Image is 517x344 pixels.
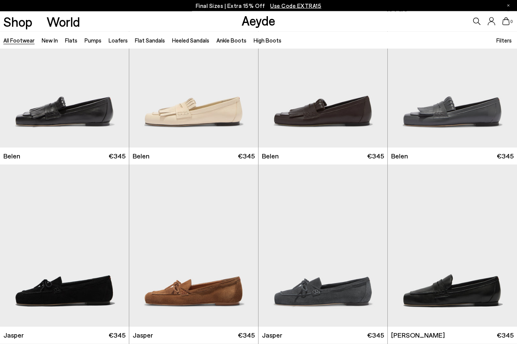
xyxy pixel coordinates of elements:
[254,37,281,44] a: High Boots
[3,15,32,28] a: Shop
[258,148,387,165] a: Belen €345
[497,152,514,161] span: €345
[65,37,77,44] a: Flats
[258,327,387,344] a: Jasper €345
[242,12,275,28] a: Aeyde
[172,37,209,44] a: Heeled Sandals
[367,331,384,340] span: €345
[129,165,258,327] img: Jasper Moccasin Loafers
[129,327,258,344] a: Jasper €345
[388,148,517,165] a: Belen €345
[262,331,282,340] span: Jasper
[109,331,125,340] span: €345
[42,37,58,44] a: New In
[216,37,246,44] a: Ankle Boots
[388,165,517,327] img: Lana Moccasin Loafers
[238,331,255,340] span: €345
[133,152,150,161] span: Belen
[496,37,512,44] span: Filters
[502,17,510,26] a: 0
[262,152,279,161] span: Belen
[391,152,408,161] span: Belen
[109,37,128,44] a: Loafers
[497,331,514,340] span: €345
[258,165,387,327] img: Jasper Moccasin Loafers
[109,152,125,161] span: €345
[133,331,153,340] span: Jasper
[129,148,258,165] a: Belen €345
[388,327,517,344] a: [PERSON_NAME] €345
[3,331,24,340] span: Jasper
[238,152,255,161] span: €345
[196,1,322,11] p: Final Sizes | Extra 15% Off
[510,20,514,24] span: 0
[367,152,384,161] span: €345
[391,331,445,340] span: [PERSON_NAME]
[85,37,101,44] a: Pumps
[47,15,80,28] a: World
[270,2,321,9] span: Navigate to /collections/ss25-final-sizes
[3,37,35,44] a: All Footwear
[3,152,20,161] span: Belen
[135,37,165,44] a: Flat Sandals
